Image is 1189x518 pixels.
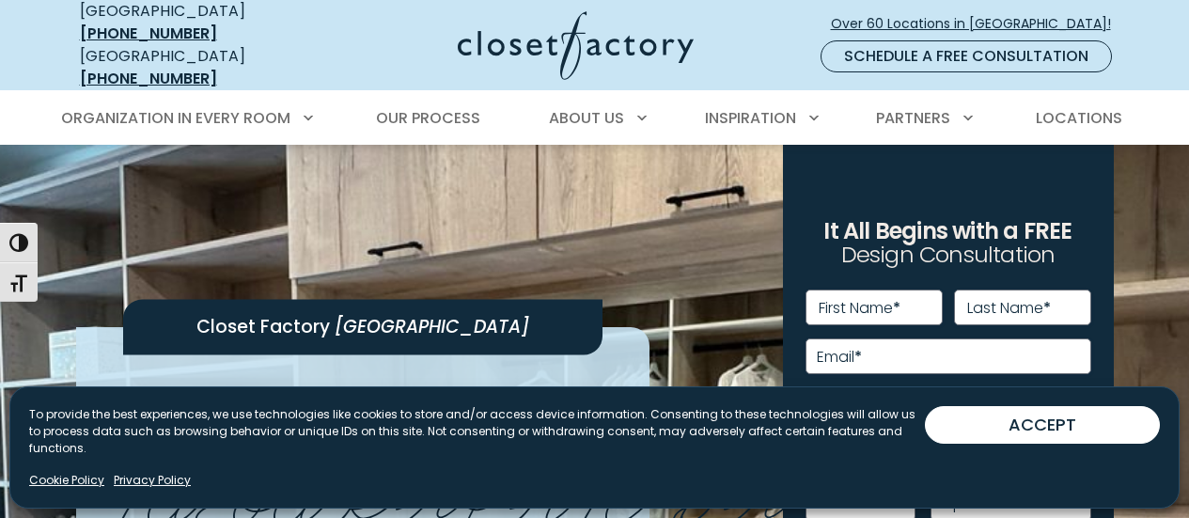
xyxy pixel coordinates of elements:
[80,23,217,44] a: [PHONE_NUMBER]
[967,301,1051,316] label: Last Name
[831,14,1126,34] span: Over 60 Locations in [GEOGRAPHIC_DATA]!
[1036,107,1122,129] span: Locations
[876,107,950,129] span: Partners
[549,107,624,129] span: About Us
[821,40,1112,72] a: Schedule a Free Consultation
[61,107,290,129] span: Organization in Every Room
[180,377,497,440] span: Closet Design
[335,314,529,339] span: [GEOGRAPHIC_DATA]
[942,496,1016,511] label: Zip Code
[823,215,1072,246] span: It All Begins with a FREE
[29,406,925,457] p: To provide the best experiences, we use technologies like cookies to store and/or access device i...
[705,107,796,129] span: Inspiration
[196,314,330,339] span: Closet Factory
[925,406,1160,444] button: ACCEPT
[48,92,1142,145] nav: Primary Menu
[458,11,694,80] img: Closet Factory Logo
[817,350,862,365] label: Email
[80,45,310,90] div: [GEOGRAPHIC_DATA]
[819,301,900,316] label: First Name
[830,8,1127,40] a: Over 60 Locations in [GEOGRAPHIC_DATA]!
[376,107,480,129] span: Our Process
[80,68,217,89] a: [PHONE_NUMBER]
[114,472,191,489] a: Privacy Policy
[29,472,104,489] a: Cookie Policy
[841,240,1056,271] span: Design Consultation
